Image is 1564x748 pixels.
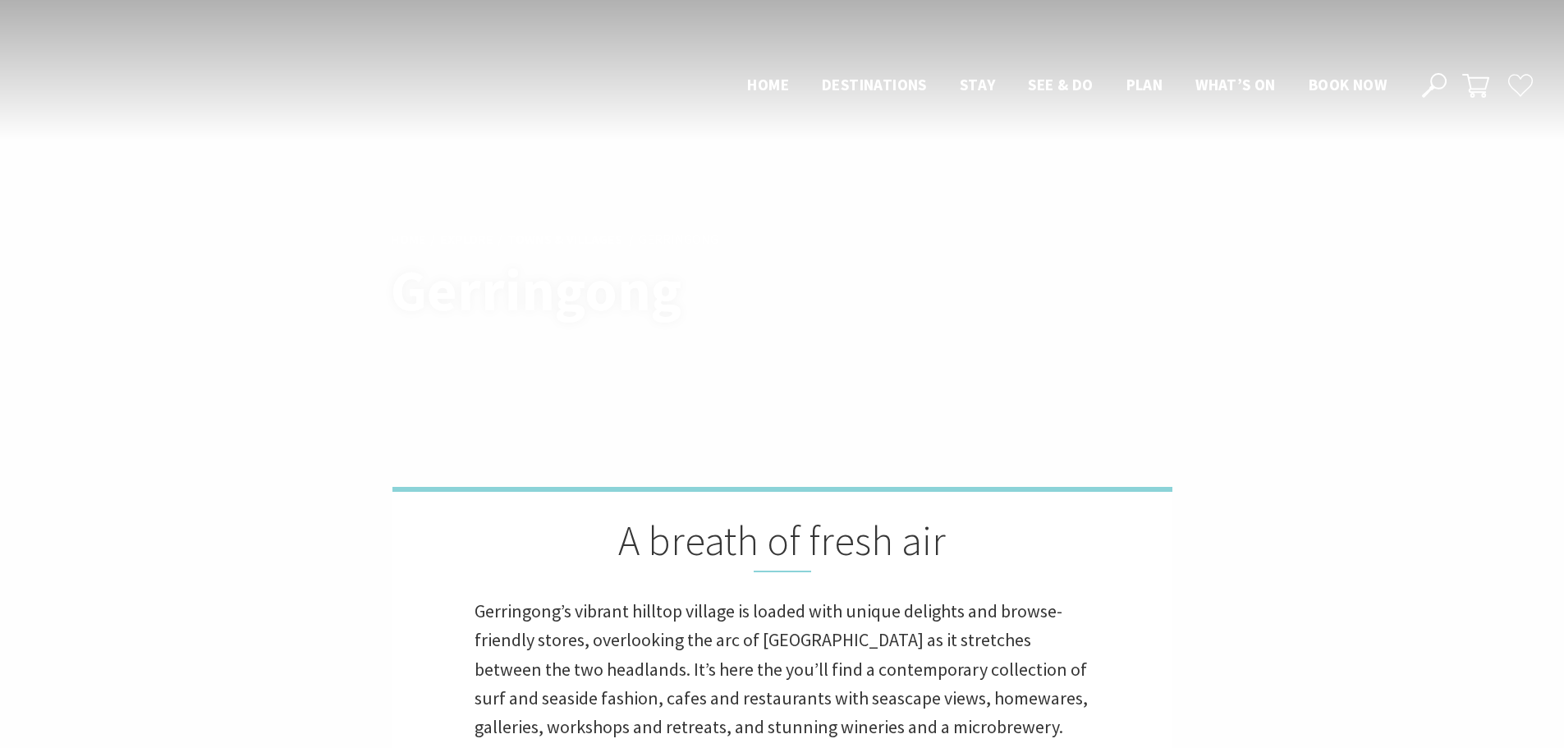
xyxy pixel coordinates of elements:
[747,75,789,94] span: Home
[440,231,493,249] a: Explore
[1028,75,1093,94] span: See & Do
[639,229,718,250] li: Gerringong
[475,516,1090,572] h2: A breath of fresh air
[1195,75,1276,94] span: What’s On
[1309,75,1387,94] span: Book now
[822,75,927,94] span: Destinations
[1126,75,1163,94] span: Plan
[391,231,426,249] a: Home
[731,72,1403,99] nav: Main Menu
[391,259,855,322] h1: Gerringong
[960,75,996,94] span: Stay
[507,231,622,249] a: Towns & Villages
